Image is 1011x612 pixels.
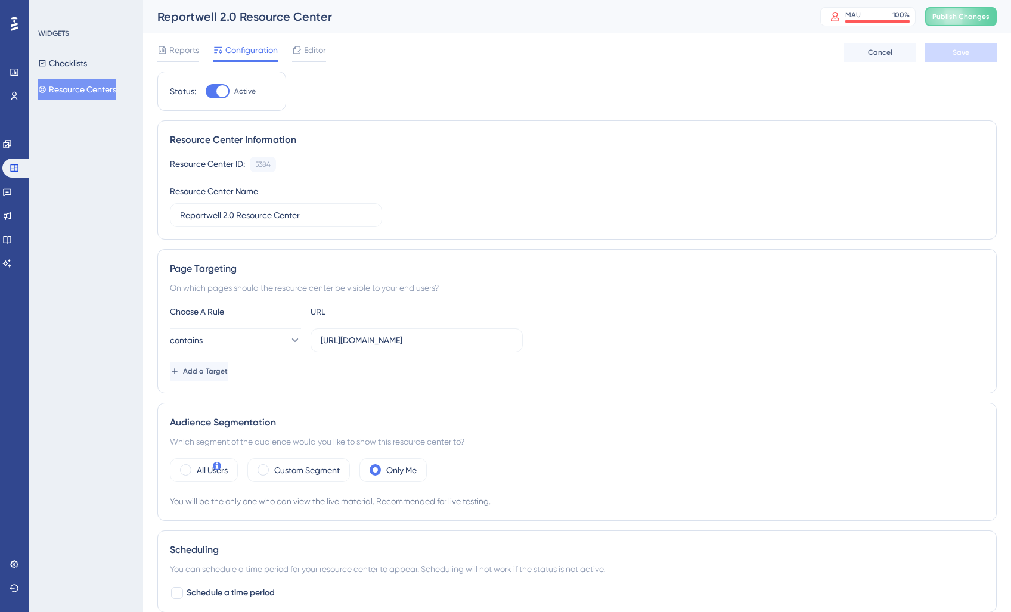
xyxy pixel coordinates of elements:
div: WIDGETS [38,29,69,38]
span: Active [234,86,256,96]
div: Audience Segmentation [170,415,984,430]
button: Save [925,43,997,62]
div: 100 % [892,10,910,20]
div: Choose A Rule [170,305,301,319]
span: Add a Target [183,366,228,376]
button: Resource Centers [38,79,116,100]
div: MAU [845,10,861,20]
button: Checklists [38,52,87,74]
div: You will be the only one who can view the live material. Recommended for live testing. [170,494,984,508]
span: Cancel [868,48,892,57]
div: You can schedule a time period for your resource center to appear. Scheduling will not work if th... [170,562,984,576]
button: contains [170,328,301,352]
div: Page Targeting [170,262,984,276]
span: Configuration [225,43,278,57]
div: Resource Center Information [170,133,984,147]
label: Custom Segment [274,463,340,477]
input: yourwebsite.com/path [321,334,513,347]
button: Cancel [844,43,916,62]
button: Publish Changes [925,7,997,26]
div: Resource Center ID: [170,157,245,172]
div: Scheduling [170,543,984,557]
input: Type your Resource Center name [180,209,372,222]
span: Publish Changes [932,12,990,21]
span: Save [953,48,969,57]
label: All Users [197,463,228,477]
button: Add a Target [170,362,228,381]
div: Status: [170,84,196,98]
span: Schedule a time period [187,586,275,600]
div: Resource Center Name [170,184,258,198]
span: Editor [304,43,326,57]
div: Which segment of the audience would you like to show this resource center to? [170,434,984,449]
label: Only Me [386,463,417,477]
div: 5384 [255,160,271,169]
span: contains [170,333,203,347]
div: Reportwell 2.0 Resource Center [157,8,790,25]
div: URL [311,305,442,319]
span: Reports [169,43,199,57]
div: On which pages should the resource center be visible to your end users? [170,281,984,295]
